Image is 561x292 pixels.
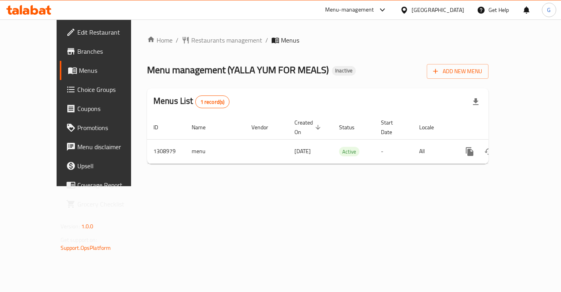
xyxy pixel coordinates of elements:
td: 1308979 [147,139,185,164]
span: Promotions [77,123,144,132]
td: - [375,139,413,164]
div: [GEOGRAPHIC_DATA] [412,6,464,14]
span: Branches [77,47,144,56]
a: Menus [60,61,150,80]
th: Actions [454,115,543,140]
div: Total records count [195,95,230,108]
button: Add New Menu [427,64,488,79]
div: Menu-management [325,5,374,15]
span: Version: [61,221,80,232]
span: Edit Restaurant [77,27,144,37]
span: Name [192,123,216,132]
span: Locale [419,123,444,132]
span: Active [339,147,359,156]
h2: Menus List [153,95,229,108]
a: Home [147,35,173,45]
li: / [176,35,178,45]
span: Status [339,123,365,132]
div: Export file [466,92,485,111]
span: G [547,6,551,14]
span: Add New Menu [433,66,482,76]
span: Menu management ( YALLA YUM FOR MEALS ) [147,61,329,79]
a: Choice Groups [60,80,150,99]
a: Coverage Report [60,175,150,195]
button: more [460,142,479,161]
span: Menus [281,35,299,45]
a: Promotions [60,118,150,137]
div: Inactive [332,66,356,76]
span: Start Date [381,118,403,137]
a: Support.OpsPlatform [61,243,111,253]
span: Menus [79,66,144,75]
td: menu [185,139,245,164]
span: Coupons [77,104,144,113]
span: Created On [294,118,323,137]
span: Inactive [332,67,356,74]
a: Edit Restaurant [60,23,150,42]
span: Vendor [251,123,279,132]
span: Upsell [77,161,144,171]
table: enhanced table [147,115,543,164]
a: Coupons [60,99,150,118]
span: Grocery Checklist [77,199,144,209]
span: ID [153,123,169,132]
button: Change Status [479,142,498,161]
li: / [265,35,268,45]
span: Menu disclaimer [77,142,144,152]
nav: breadcrumb [147,35,488,45]
a: Restaurants management [182,35,262,45]
span: 1.0.0 [81,221,94,232]
a: Grocery Checklist [60,195,150,214]
a: Upsell [60,156,150,175]
span: Coverage Report [77,180,144,190]
span: [DATE] [294,146,311,156]
a: Menu disclaimer [60,137,150,156]
td: All [413,139,454,164]
span: Restaurants management [191,35,262,45]
span: Choice Groups [77,85,144,94]
a: Branches [60,42,150,61]
span: Get support on: [61,235,97,245]
span: 1 record(s) [196,98,229,106]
